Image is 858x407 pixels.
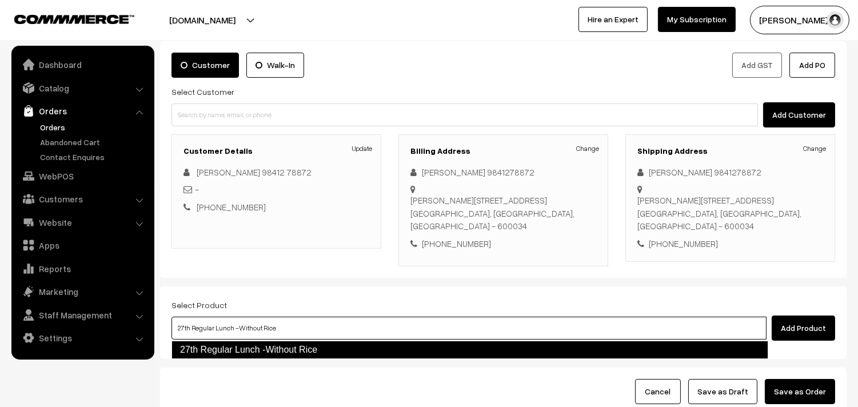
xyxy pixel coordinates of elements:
[14,258,150,279] a: Reports
[14,281,150,302] a: Marketing
[637,237,823,250] div: [PHONE_NUMBER]
[410,194,596,233] div: [PERSON_NAME][STREET_ADDRESS] [GEOGRAPHIC_DATA], [GEOGRAPHIC_DATA], [GEOGRAPHIC_DATA] - 600034
[352,143,372,154] a: Update
[14,189,150,209] a: Customers
[750,6,849,34] button: [PERSON_NAME] s…
[658,7,736,32] a: My Subscription
[171,86,234,98] label: Select Customer
[14,101,150,121] a: Orders
[14,54,150,75] a: Dashboard
[37,136,150,148] a: Abandoned Cart
[410,166,596,179] div: [PERSON_NAME] 9841278872
[637,194,823,233] div: [PERSON_NAME][STREET_ADDRESS] [GEOGRAPHIC_DATA], [GEOGRAPHIC_DATA], [GEOGRAPHIC_DATA] - 600034
[635,379,681,404] button: Cancel
[183,146,369,156] h3: Customer Details
[732,53,782,78] button: Add GST
[637,166,823,179] div: [PERSON_NAME] 9841278872
[14,78,150,98] a: Catalog
[14,305,150,325] a: Staff Management
[688,379,757,404] button: Save as Draft
[14,166,150,186] a: WebPOS
[765,379,835,404] button: Save as Order
[129,6,276,34] button: [DOMAIN_NAME]
[37,151,150,163] a: Contact Enquires
[183,183,369,196] div: -
[410,146,596,156] h3: Billing Address
[14,15,134,23] img: COMMMERCE
[410,237,596,250] div: [PHONE_NUMBER]
[197,167,312,177] a: [PERSON_NAME] 98412 78872
[772,316,835,341] button: Add Product
[246,53,304,78] label: Walk-In
[171,53,239,78] label: Customer
[578,7,648,32] a: Hire an Expert
[37,121,150,133] a: Orders
[171,317,767,340] input: Type and Search
[576,143,599,154] a: Change
[827,11,844,29] img: user
[14,11,114,25] a: COMMMERCE
[197,202,266,212] a: [PHONE_NUMBER]
[171,103,758,126] input: Search by name, email, or phone
[637,146,823,156] h3: Shipping Address
[803,143,826,154] a: Change
[763,102,835,127] button: Add Customer
[171,299,227,311] label: Select Product
[14,212,150,233] a: Website
[14,328,150,348] a: Settings
[14,235,150,256] a: Apps
[789,53,835,78] button: Add PO
[171,341,768,359] a: 27th Regular Lunch -Without Rice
